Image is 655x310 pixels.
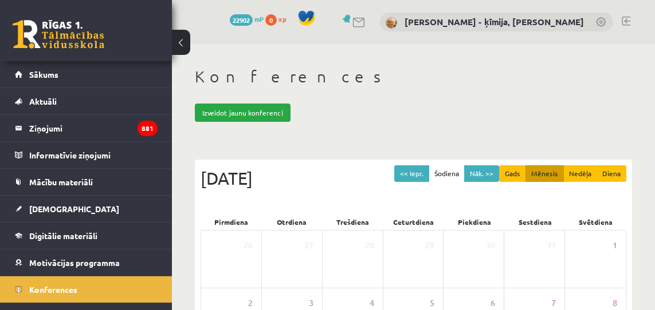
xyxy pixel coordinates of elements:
img: Dzintra Birska - ķīmija, ķīmija II [386,17,397,29]
a: [PERSON_NAME] - ķīmija, [PERSON_NAME] [405,16,584,27]
div: Pirmdiena [201,214,261,230]
div: Piekdiena [444,214,505,230]
i: 881 [138,121,158,136]
span: Konferences [29,284,77,295]
span: 6 [491,297,495,309]
div: Otrdiena [261,214,322,230]
span: 22902 [230,14,253,26]
a: Motivācijas programma [15,249,158,276]
span: 30 [486,239,495,252]
span: 8 [613,297,617,309]
button: Diena [597,165,626,182]
legend: Ziņojumi [29,115,158,141]
span: 29 [425,239,434,252]
button: << Iepr. [394,165,429,182]
div: [DATE] [201,165,626,191]
span: 31 [547,239,556,252]
span: Digitālie materiāli [29,230,97,241]
div: Svētdiena [566,214,626,230]
a: 0 xp [265,14,292,23]
span: 1 [613,239,617,252]
span: Aktuāli [29,96,57,106]
span: mP [254,14,264,23]
legend: Informatīvie ziņojumi [29,142,158,168]
span: Mācību materiāli [29,177,93,187]
a: 22902 mP [230,14,264,23]
span: 5 [430,297,434,309]
h1: Konferences [195,67,632,86]
span: 0 [265,14,277,26]
button: Šodiena [429,165,465,182]
a: Rīgas 1. Tālmācības vidusskola [13,20,104,49]
span: 2 [248,297,253,309]
span: 7 [551,297,556,309]
span: 26 [244,239,253,252]
span: 4 [370,297,374,309]
span: 28 [365,239,374,252]
button: Nāk. >> [464,165,499,182]
span: [DEMOGRAPHIC_DATA] [29,204,119,214]
div: Sestdiena [505,214,566,230]
span: 3 [309,297,313,309]
a: [DEMOGRAPHIC_DATA] [15,196,158,222]
button: Gads [499,165,526,182]
button: Mēnesis [525,165,564,182]
button: Nedēļa [563,165,597,182]
a: Ziņojumi881 [15,115,158,141]
span: 27 [304,239,313,252]
div: Trešdiena [322,214,383,230]
a: Konferences [15,276,158,303]
span: Sākums [29,69,58,80]
a: Digitālie materiāli [15,222,158,249]
a: Sākums [15,61,158,88]
a: Informatīvie ziņojumi [15,142,158,168]
a: Izveidot jaunu konferenci [195,104,291,122]
a: Mācību materiāli [15,169,158,195]
span: Motivācijas programma [29,257,120,268]
a: Aktuāli [15,88,158,114]
span: xp [279,14,286,23]
div: Ceturtdiena [383,214,444,230]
